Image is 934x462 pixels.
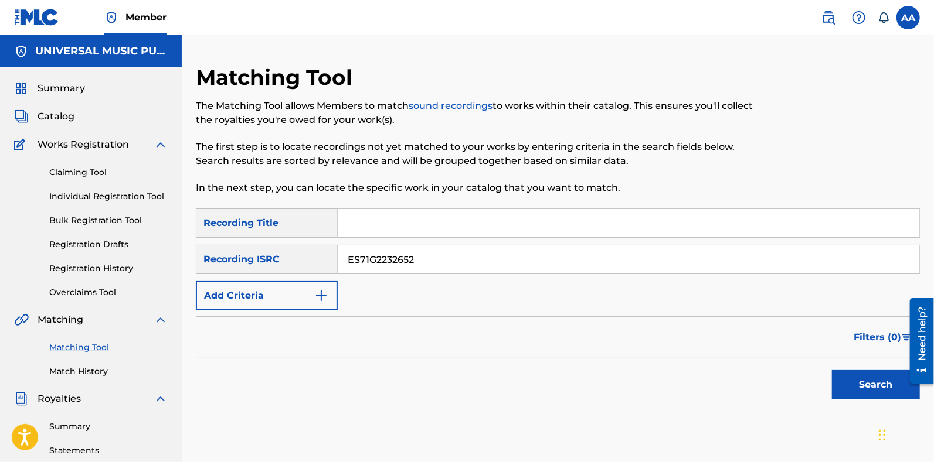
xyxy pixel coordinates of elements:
[896,6,920,29] div: User Menu
[14,45,28,59] img: Accounts
[49,166,168,179] a: Claiming Tool
[49,365,168,378] a: Match History
[196,140,753,168] p: The first step is to locate recordings not yet matched to your works by entering criteria in the ...
[104,11,118,25] img: Top Rightsholder
[49,341,168,354] a: Matching Tool
[14,392,28,406] img: Royalties
[14,109,28,124] img: Catalog
[832,370,920,399] button: Search
[38,109,74,124] span: Catalog
[314,289,328,303] img: 9d2ae6d4665cec9f34b9.svg
[49,444,168,457] a: Statements
[879,417,886,453] div: Drag
[14,138,29,152] img: Works Registration
[49,238,168,251] a: Registration Drafts
[847,6,871,29] div: Help
[14,109,74,124] a: CatalogCatalog
[875,406,934,462] iframe: Chat Widget
[14,9,59,26] img: MLC Logo
[49,262,168,275] a: Registration History
[154,313,168,327] img: expand
[901,294,934,388] iframe: Resource Center
[821,11,835,25] img: search
[196,99,753,127] p: The Matching Tool allows Members to match to works within their catalog. This ensures you'll coll...
[409,100,493,111] a: sound recordings
[196,281,338,310] button: Add Criteria
[854,330,901,344] span: Filters ( 0 )
[49,190,168,203] a: Individual Registration Tool
[847,323,920,352] button: Filters (0)
[196,64,358,91] h2: Matching Tool
[14,81,28,95] img: Summary
[49,214,168,227] a: Bulk Registration Tool
[14,81,85,95] a: SummarySummary
[49,420,168,433] a: Summary
[196,181,753,195] p: In the next step, you can locate the specific work in your catalog that you want to match.
[125,11,167,24] span: Member
[154,138,168,152] img: expand
[38,392,81,406] span: Royalties
[35,45,168,58] h5: UNIVERSAL MUSIC PUB GROUP
[878,12,889,23] div: Notifications
[14,313,29,327] img: Matching
[38,81,85,95] span: Summary
[154,392,168,406] img: expand
[38,313,83,327] span: Matching
[38,138,129,152] span: Works Registration
[49,286,168,299] a: Overclaims Tool
[196,208,920,405] form: Search Form
[817,6,840,29] a: Public Search
[852,11,866,25] img: help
